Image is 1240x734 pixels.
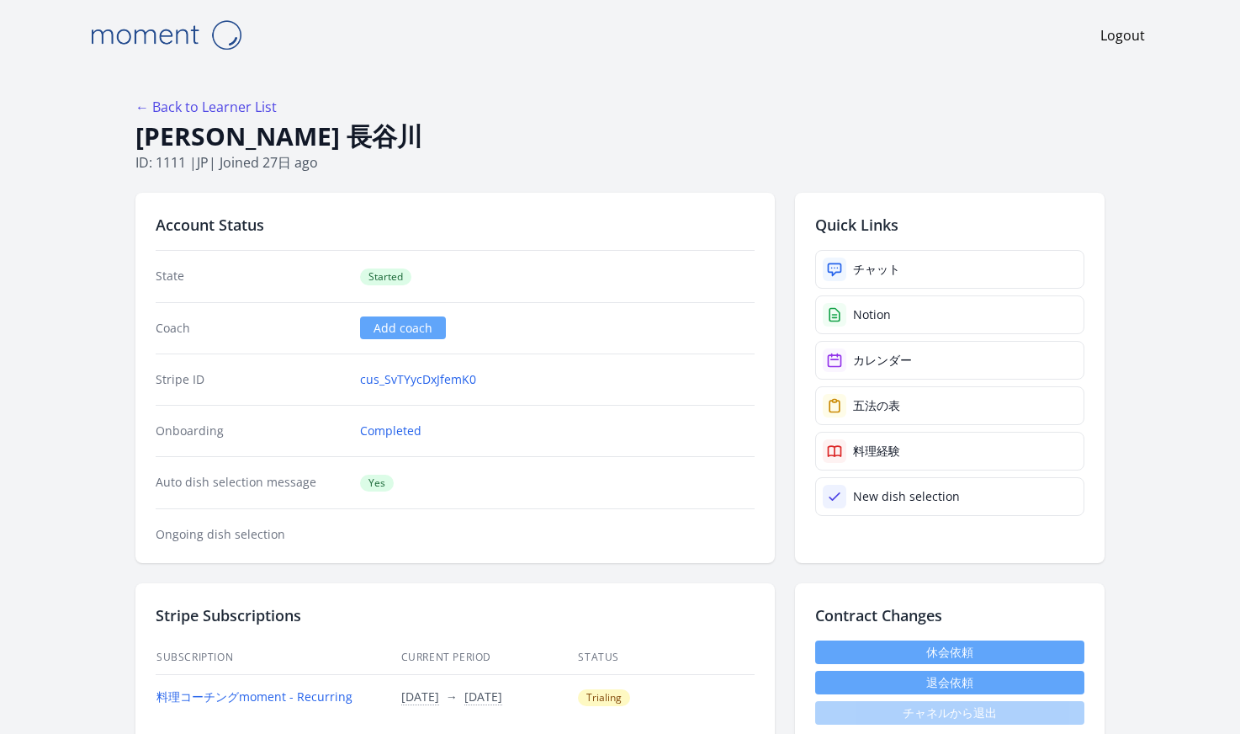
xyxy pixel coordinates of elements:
h2: Contract Changes [815,604,1084,627]
a: New dish selection [815,477,1084,516]
span: チャネルから退出 [815,701,1084,725]
dt: Stripe ID [156,371,347,388]
span: Started [360,269,411,285]
dt: State [156,268,347,285]
a: Logout [1100,25,1145,45]
a: cus_SvTYycDxJfemK0 [360,371,476,388]
span: Yes [360,475,394,492]
th: Subscription [156,641,400,675]
dt: Auto dish selection message [156,474,347,492]
dt: Onboarding [156,423,347,439]
div: カレンダー [853,352,912,369]
h2: Account Status [156,213,755,237]
th: Status [577,641,755,675]
h2: Quick Links [815,213,1084,237]
div: チャット [853,261,900,278]
span: → [446,689,458,705]
h1: [PERSON_NAME] 長谷川 [135,120,1105,152]
a: 料理コーチングmoment - Recurring [156,689,352,705]
a: 料理経験 [815,432,1084,471]
button: 退会依頼 [815,671,1084,694]
th: Current Period [400,641,578,675]
button: [DATE] [464,689,502,705]
div: Notion [853,306,891,323]
p: ID: 1111 | | Joined 27日 ago [135,152,1105,173]
div: 五法の表 [853,397,900,414]
span: Trialing [578,689,630,706]
button: [DATE] [401,689,439,705]
a: Add coach [360,316,446,339]
a: 五法の表 [815,386,1084,425]
a: 休会依頼 [815,641,1084,664]
a: カレンダー [815,341,1084,380]
img: Moment [82,13,250,56]
span: jp [197,153,209,172]
a: ← Back to Learner List [135,98,277,116]
dt: Coach [156,320,347,337]
a: チャット [815,250,1084,289]
dt: Ongoing dish selection [156,526,347,543]
div: 料理経験 [853,443,900,460]
a: Notion [815,295,1084,334]
a: Completed [360,423,421,439]
h2: Stripe Subscriptions [156,604,755,627]
div: New dish selection [853,488,960,505]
